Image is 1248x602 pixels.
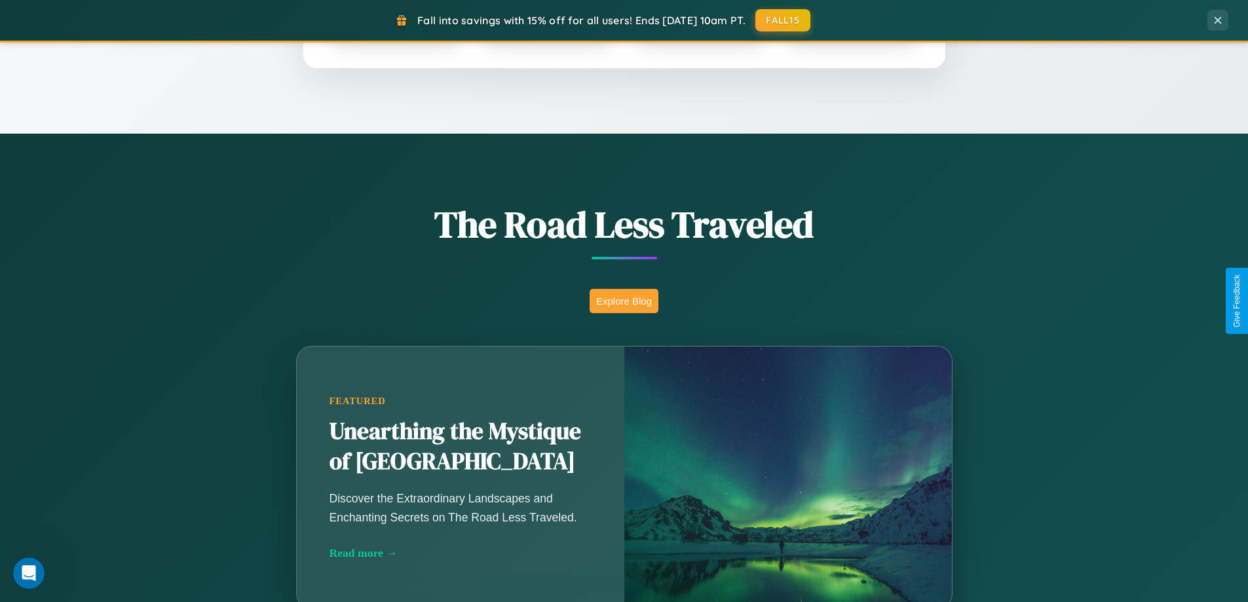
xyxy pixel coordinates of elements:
span: Fall into savings with 15% off for all users! Ends [DATE] 10am PT. [417,14,746,27]
iframe: Intercom live chat [13,557,45,589]
p: Discover the Extraordinary Landscapes and Enchanting Secrets on The Road Less Traveled. [330,489,592,526]
h1: The Road Less Traveled [231,199,1017,250]
button: Explore Blog [590,289,658,313]
div: Give Feedback [1232,274,1241,328]
div: Read more → [330,546,592,560]
div: Featured [330,396,592,407]
h2: Unearthing the Mystique of [GEOGRAPHIC_DATA] [330,417,592,477]
button: FALL15 [755,9,810,31]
